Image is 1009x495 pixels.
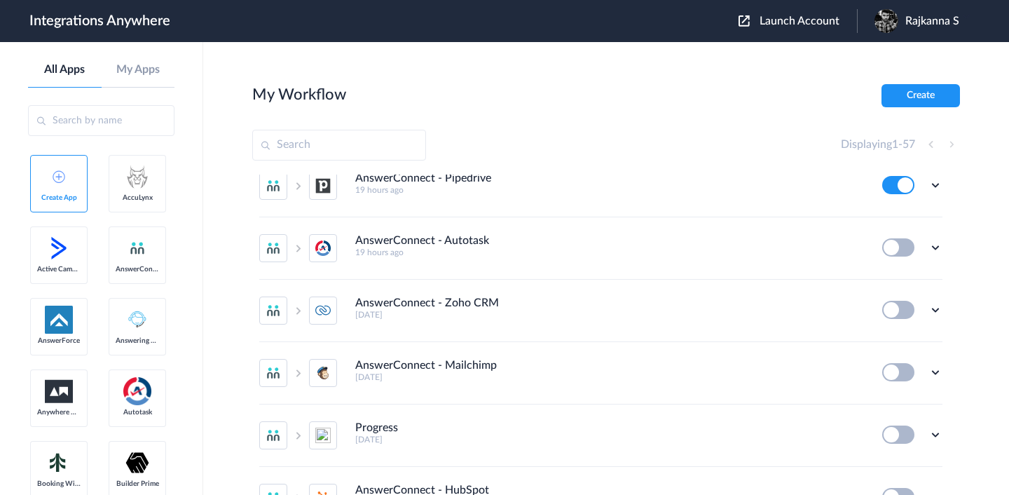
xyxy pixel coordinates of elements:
[45,234,73,262] img: active-campaign-logo.svg
[28,63,102,76] a: All Apps
[355,359,497,372] h4: AnswerConnect - Mailchimp
[902,139,915,150] span: 57
[37,337,81,345] span: AnswerForce
[45,306,73,334] img: af-app-logo.svg
[129,240,146,257] img: answerconnect-logo.svg
[905,15,959,28] span: Rajkanna S
[116,194,159,202] span: AccuLynx
[739,15,750,27] img: launch-acct-icon.svg
[355,310,863,320] h5: [DATE]
[123,306,151,334] img: Answering_service.png
[123,449,151,477] img: builder-prime-logo.svg
[116,480,159,488] span: Builder Prime
[102,63,175,76] a: My Apps
[760,15,839,27] span: Launch Account
[28,105,174,136] input: Search by name
[37,408,81,416] span: Anywhere Works
[892,139,898,150] span: 1
[841,138,915,151] h4: Displaying -
[116,337,159,345] span: Answering Service
[116,265,159,273] span: AnswerConnect
[252,130,426,161] input: Search
[355,435,863,445] h5: [DATE]
[739,15,857,28] button: Launch Account
[874,9,898,33] img: inshot-20191224-152116160-2.jpg
[37,265,81,273] span: Active Campaign
[37,194,81,202] span: Create App
[355,421,398,435] h4: Progress
[355,297,499,310] h4: AnswerConnect - Zoho CRM
[37,480,81,488] span: Booking Widget
[355,172,491,185] h4: AnswerConnect - Pipedrive
[123,377,151,405] img: autotask.png
[29,13,170,29] h1: Integrations Anywhere
[355,234,489,247] h4: AnswerConnect - Autotask
[252,86,346,104] h2: My Workflow
[881,84,960,107] button: Create
[123,163,151,191] img: acculynx-logo.svg
[355,185,863,195] h5: 19 hours ago
[116,408,159,416] span: Autotask
[355,372,863,382] h5: [DATE]
[53,170,65,183] img: add-icon.svg
[45,380,73,403] img: aww.png
[355,247,863,257] h5: 19 hours ago
[45,450,73,475] img: Setmore_Logo.svg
